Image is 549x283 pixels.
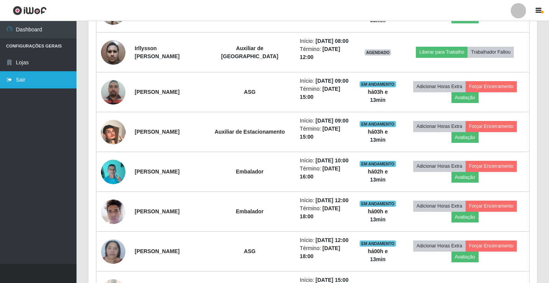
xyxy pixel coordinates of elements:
button: Avaliação [451,132,479,143]
strong: há 03 h e 13 min [368,89,388,103]
li: Início: [300,77,350,85]
li: Início: [300,196,350,204]
li: Término: [300,125,350,141]
button: Forçar Encerramento [466,240,517,251]
li: Término: [300,244,350,260]
button: Adicionar Horas Extra [413,201,466,211]
button: Forçar Encerramento [466,121,517,132]
li: Término: [300,165,350,181]
span: EM ANDAMENTO [360,201,396,207]
strong: há 00 h e 13 min [368,208,388,222]
button: Avaliação [451,252,479,262]
span: AGENDADO [365,49,391,56]
strong: ASG [244,248,256,254]
img: 1725546046209.jpeg [101,195,125,228]
span: EM ANDAMENTO [360,240,396,247]
button: Liberar para Trabalho [416,47,468,57]
strong: [PERSON_NAME] [135,208,179,214]
img: 1699884729750.jpeg [101,155,125,188]
strong: [PERSON_NAME] [135,129,179,135]
span: EM ANDAMENTO [360,161,396,167]
strong: há 00 h e 13 min [368,248,388,262]
strong: Embalador [236,168,264,175]
li: Término: [300,204,350,221]
button: Trabalhador Faltou [468,47,514,57]
button: Adicionar Horas Extra [413,161,466,172]
time: [DATE] 12:00 [316,237,349,243]
strong: [PERSON_NAME] [135,168,179,175]
li: Início: [300,236,350,244]
button: Adicionar Horas Extra [413,240,466,251]
img: CoreUI Logo [13,6,47,15]
li: Início: [300,157,350,165]
span: EM ANDAMENTO [360,121,396,127]
button: Adicionar Horas Extra [413,121,466,132]
li: Término: [300,45,350,61]
li: Início: [300,117,350,125]
time: [DATE] 15:00 [316,277,349,283]
span: EM ANDAMENTO [360,81,396,87]
strong: Embalador [236,208,264,214]
img: 1686264689334.jpeg [101,76,125,108]
strong: [PERSON_NAME] [135,248,179,254]
button: Avaliação [451,172,479,183]
button: Forçar Encerramento [466,161,517,172]
li: Término: [300,85,350,101]
img: 1751112478623.jpeg [101,235,125,268]
li: Início: [300,37,350,45]
strong: Auxiliar de [GEOGRAPHIC_DATA] [221,45,279,59]
button: Avaliação [451,92,479,103]
time: [DATE] 08:00 [316,38,349,44]
strong: há 03 h e 13 min [368,129,388,143]
time: [DATE] 12:00 [316,197,349,203]
time: [DATE] 10:00 [316,157,349,164]
button: Forçar Encerramento [466,201,517,211]
button: Adicionar Horas Extra [413,81,466,92]
img: 1726002463138.jpeg [101,110,125,154]
strong: há 02 h e 13 min [368,168,388,183]
strong: ASG [244,89,256,95]
button: Forçar Encerramento [466,81,517,92]
button: Avaliação [451,212,479,222]
time: [DATE] 09:00 [316,78,349,84]
strong: [PERSON_NAME] [135,89,179,95]
time: [DATE] 09:00 [316,118,349,124]
img: 1738790573006.jpeg [101,36,125,69]
strong: Irllysson [PERSON_NAME] [135,45,179,59]
strong: Auxiliar de Estacionamento [215,129,285,135]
